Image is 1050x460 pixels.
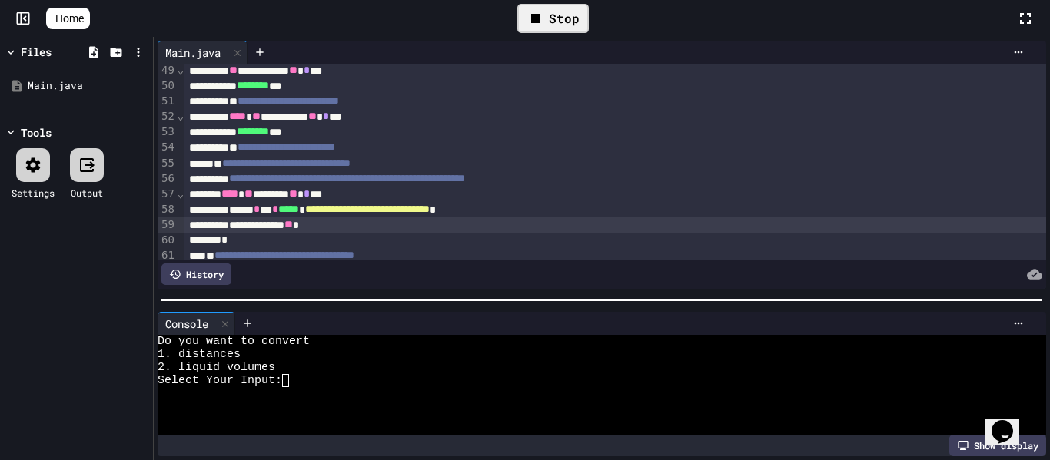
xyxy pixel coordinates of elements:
div: Output [71,186,103,200]
div: Stop [517,4,589,33]
div: Main.java [28,78,148,94]
div: Files [21,44,52,60]
div: Settings [12,186,55,200]
span: Home [55,11,84,26]
a: Home [46,8,90,29]
div: Tools [21,124,52,141]
iframe: chat widget [985,399,1035,445]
